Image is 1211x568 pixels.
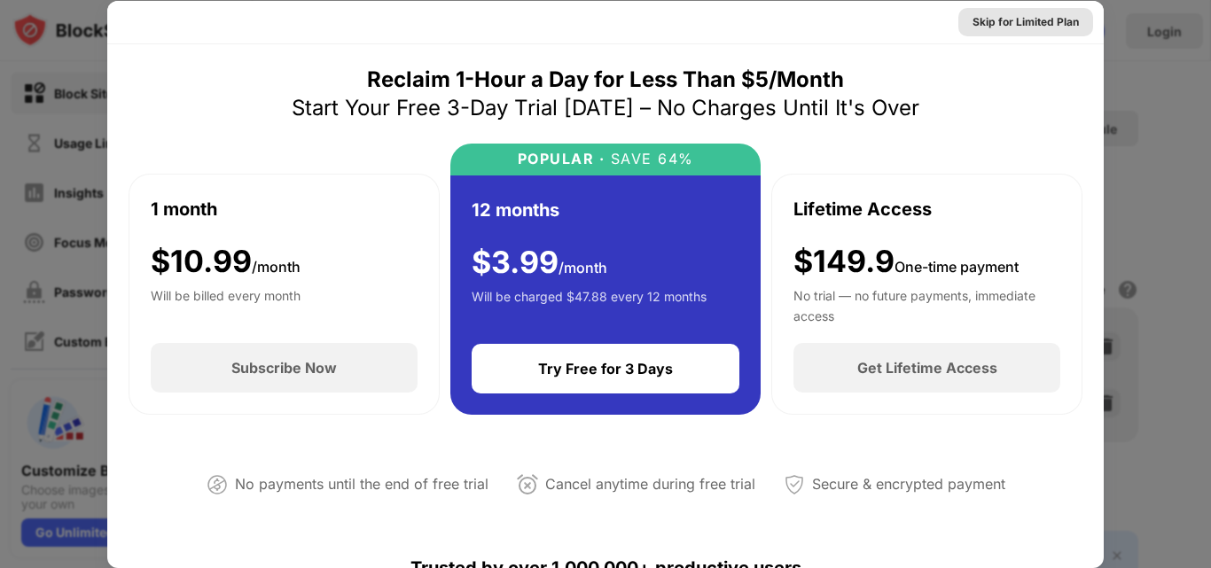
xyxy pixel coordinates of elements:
[545,471,755,497] div: Cancel anytime during free trial
[605,151,694,167] div: SAVE 64%
[812,471,1005,497] div: Secure & encrypted payment
[151,196,217,222] div: 1 month
[784,474,805,495] img: secured-payment
[559,259,607,276] span: /month
[207,474,228,495] img: not-paying
[151,286,301,322] div: Will be billed every month
[973,13,1079,31] div: Skip for Limited Plan
[538,360,673,377] div: Try Free for 3 Days
[235,471,488,497] div: No payments until the end of free trial
[472,245,607,281] div: $ 3.99
[517,474,538,495] img: cancel-anytime
[151,244,301,280] div: $ 10.99
[895,258,1019,276] span: One-time payment
[793,244,1019,280] div: $149.9
[367,66,844,94] div: Reclaim 1-Hour a Day for Less Than $5/Month
[472,287,707,323] div: Will be charged $47.88 every 12 months
[231,359,337,377] div: Subscribe Now
[292,94,919,122] div: Start Your Free 3-Day Trial [DATE] – No Charges Until It's Over
[518,151,605,167] div: POPULAR ·
[252,258,301,276] span: /month
[472,197,559,223] div: 12 months
[793,286,1060,322] div: No trial — no future payments, immediate access
[793,196,932,222] div: Lifetime Access
[857,359,997,377] div: Get Lifetime Access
